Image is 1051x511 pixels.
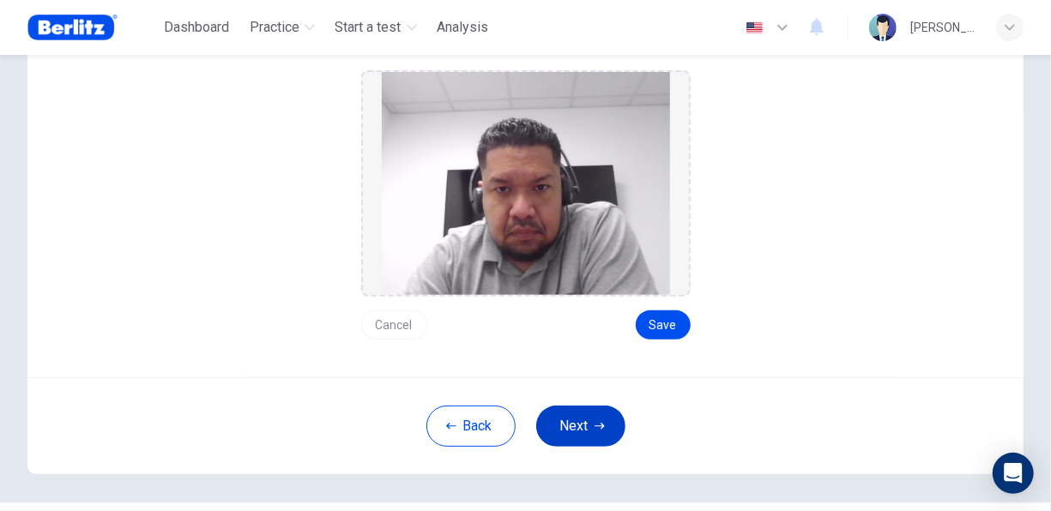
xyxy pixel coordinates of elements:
button: Back [426,406,516,447]
a: Berlitz Brasil logo [27,10,157,45]
button: Practice [243,12,322,43]
button: Cancel [361,310,427,340]
span: Start a test [335,17,402,38]
span: Dashboard [164,17,229,38]
div: You need a license to access this content [431,12,496,43]
img: en [744,21,765,34]
div: [PERSON_NAME] [PERSON_NAME] [910,17,975,38]
img: Berlitz Brasil logo [27,10,118,45]
button: Next [536,406,625,447]
img: preview screemshot [382,72,670,295]
img: Profile picture [869,14,897,41]
span: Analysis [438,17,489,38]
button: Dashboard [157,12,236,43]
button: Start a test [329,12,424,43]
button: Analysis [431,12,496,43]
span: Practice [250,17,299,38]
div: Open Intercom Messenger [993,453,1034,494]
button: Save [636,310,691,340]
